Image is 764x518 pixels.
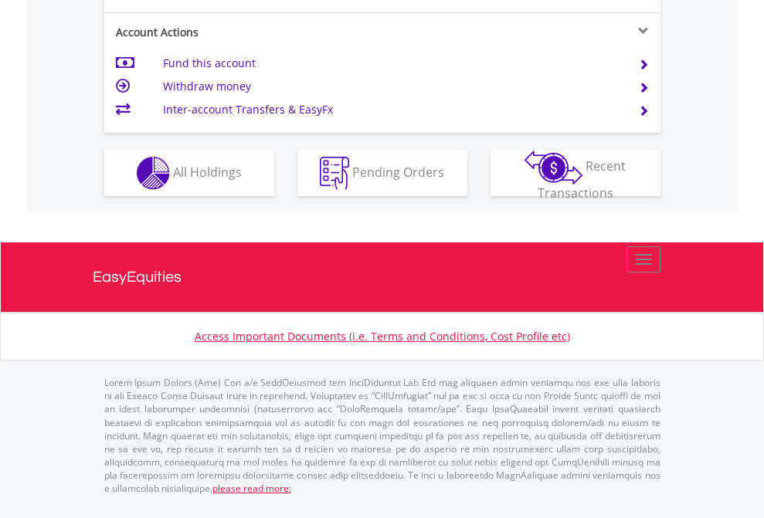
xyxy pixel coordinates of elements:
[352,163,444,180] span: Pending Orders
[104,150,274,196] button: All Holdings
[93,242,672,312] a: EasyEquities
[491,150,660,196] button: Recent Transactions
[525,151,582,185] img: transactions-zar-wht.png
[173,163,242,180] span: All Holdings
[320,157,349,190] img: pending_instructions-wht.png
[212,482,291,495] a: please read more:
[297,150,467,196] button: Pending Orders
[195,329,570,344] a: Access Important Documents (i.e. Terms and Conditions, Cost Profile etc)
[163,52,620,75] td: Fund this account
[104,376,660,495] p: Lorem Ipsum Dolors (Ame) Con a/e SeddOeiusmod tem InciDiduntut Lab Etd mag aliquaen admin veniamq...
[163,75,620,98] td: Withdraw money
[104,25,382,40] div: Account Actions
[137,157,170,190] img: holdings-wht.png
[163,98,620,121] td: Inter-account Transfers & EasyFx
